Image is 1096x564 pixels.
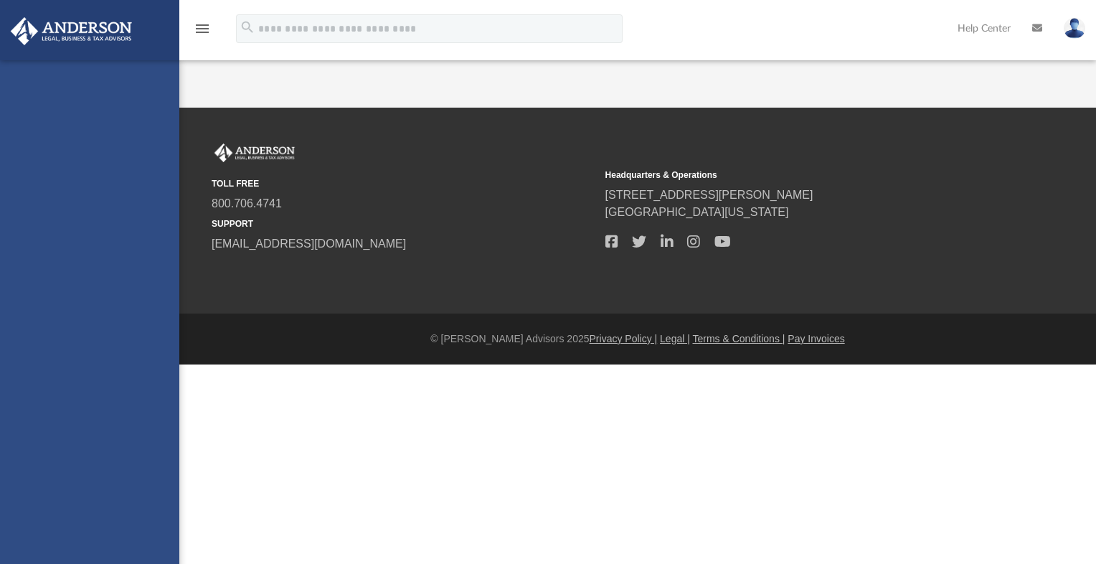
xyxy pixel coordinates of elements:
small: TOLL FREE [212,177,595,190]
a: [GEOGRAPHIC_DATA][US_STATE] [605,206,789,218]
a: menu [194,27,211,37]
img: Anderson Advisors Platinum Portal [212,144,298,162]
img: Anderson Advisors Platinum Portal [6,17,136,45]
i: menu [194,20,211,37]
a: Pay Invoices [788,333,844,344]
div: © [PERSON_NAME] Advisors 2025 [179,332,1096,347]
small: Headquarters & Operations [605,169,989,182]
small: SUPPORT [212,217,595,230]
a: Privacy Policy | [590,333,658,344]
i: search [240,19,255,35]
a: 800.706.4741 [212,197,282,210]
a: Legal | [660,333,690,344]
a: Terms & Conditions | [693,333,785,344]
img: User Pic [1064,18,1085,39]
a: [STREET_ADDRESS][PERSON_NAME] [605,189,813,201]
a: [EMAIL_ADDRESS][DOMAIN_NAME] [212,238,406,250]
